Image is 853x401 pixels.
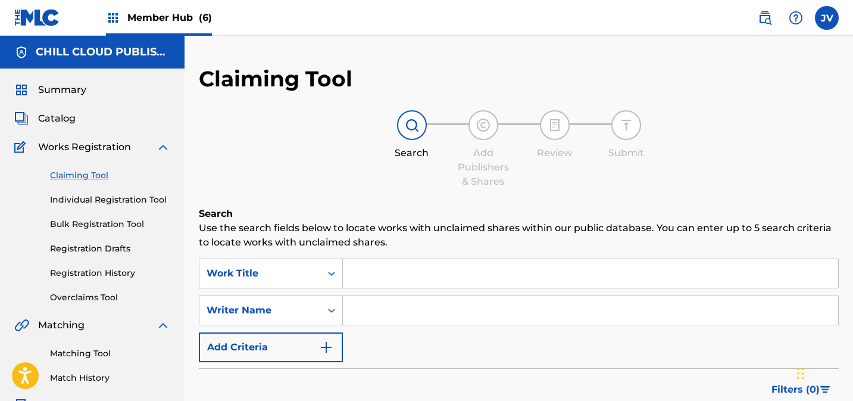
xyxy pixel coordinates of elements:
a: Claiming Tool [50,169,170,182]
a: Overclaims Tool [50,291,170,304]
iframe: Resource Center [820,244,853,340]
a: Bulk Registration Tool [50,218,170,231]
img: step indicator icon for Add Publishers & Shares [476,118,490,132]
div: User Menu [815,6,839,30]
img: Works Registration [14,140,30,154]
img: step indicator icon for Search [405,118,419,132]
a: SummarySummary [14,83,86,97]
a: CatalogCatalog [14,111,76,126]
h2: Claiming Tool [199,66,352,92]
span: Filters ( 0 ) [771,383,820,397]
img: help [789,11,803,25]
a: Individual Registration Tool [50,194,170,206]
div: Add Publishers & Shares [454,146,513,189]
img: step indicator icon for Review [548,118,562,132]
p: Use the search fields below to locate works with unclaimed shares within our public database. You... [199,221,839,250]
button: Add Criteria [199,332,343,362]
span: Matching [38,318,85,332]
a: Match History [50,372,170,384]
img: Top Rightsholders [106,11,120,25]
div: Work Title [207,266,314,281]
div: Search [382,146,442,160]
h5: CHILL CLOUD PUBLISHING [36,45,170,59]
img: 9d2ae6d4665cec9f34b9.svg [319,340,333,355]
div: Help [784,6,808,30]
img: expand [156,318,170,332]
div: Submit [596,146,656,160]
div: Review [525,146,585,160]
a: Registration History [50,267,170,279]
img: Matching [14,318,29,332]
h6: Search [199,207,839,221]
img: search [758,11,772,25]
span: (6) [199,12,212,23]
img: step indicator icon for Submit [619,118,633,132]
img: Catalog [14,111,29,126]
span: Summary [38,83,86,97]
span: Works Registration [38,140,131,154]
img: expand [156,140,170,154]
img: Accounts [14,45,29,60]
img: Summary [14,83,29,97]
span: Member Hub [127,11,212,24]
a: Registration Drafts [50,243,170,255]
span: Catalog [38,111,76,126]
a: Matching Tool [50,347,170,360]
a: Public Search [753,6,777,30]
img: MLC Logo [14,9,60,26]
div: Writer Name [207,303,314,318]
iframe: Chat Widget [793,344,853,401]
div: Drag [797,356,804,391]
